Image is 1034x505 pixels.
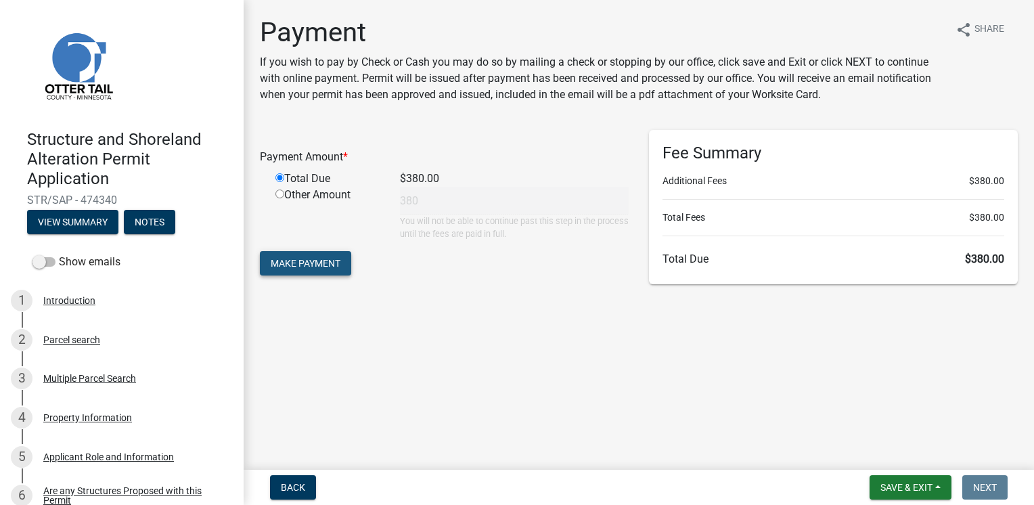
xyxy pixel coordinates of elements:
[390,171,639,187] div: $380.00
[271,258,340,269] span: Make Payment
[270,475,316,500] button: Back
[43,374,136,383] div: Multiple Parcel Search
[969,174,1004,188] span: $380.00
[945,16,1015,43] button: shareShare
[260,251,351,276] button: Make Payment
[11,368,32,389] div: 3
[662,211,1004,225] li: Total Fees
[662,144,1004,163] h6: Fee Summary
[281,482,305,493] span: Back
[27,210,118,234] button: View Summary
[43,296,95,305] div: Introduction
[965,252,1004,265] span: $380.00
[265,171,390,187] div: Total Due
[11,329,32,351] div: 2
[250,149,639,165] div: Payment Amount
[662,174,1004,188] li: Additional Fees
[260,16,945,49] h1: Payment
[27,194,217,206] span: STR/SAP - 474340
[124,210,175,234] button: Notes
[124,218,175,229] wm-modal-confirm: Notes
[32,254,120,270] label: Show emails
[974,22,1004,38] span: Share
[956,22,972,38] i: share
[11,446,32,468] div: 5
[962,475,1008,500] button: Next
[260,54,945,103] p: If you wish to pay by Check or Cash you may do so by mailing a check or stopping by our office, c...
[973,482,997,493] span: Next
[969,211,1004,225] span: $380.00
[43,413,132,422] div: Property Information
[43,335,100,345] div: Parcel search
[43,452,174,462] div: Applicant Role and Information
[662,252,1004,265] h6: Total Due
[11,407,32,429] div: 4
[265,187,390,240] div: Other Amount
[870,475,951,500] button: Save & Exit
[43,486,222,505] div: Are any Structures Proposed with this Permit
[27,130,233,188] h4: Structure and Shoreland Alteration Permit Application
[27,14,129,116] img: Otter Tail County, Minnesota
[27,218,118,229] wm-modal-confirm: Summary
[880,482,932,493] span: Save & Exit
[11,290,32,311] div: 1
